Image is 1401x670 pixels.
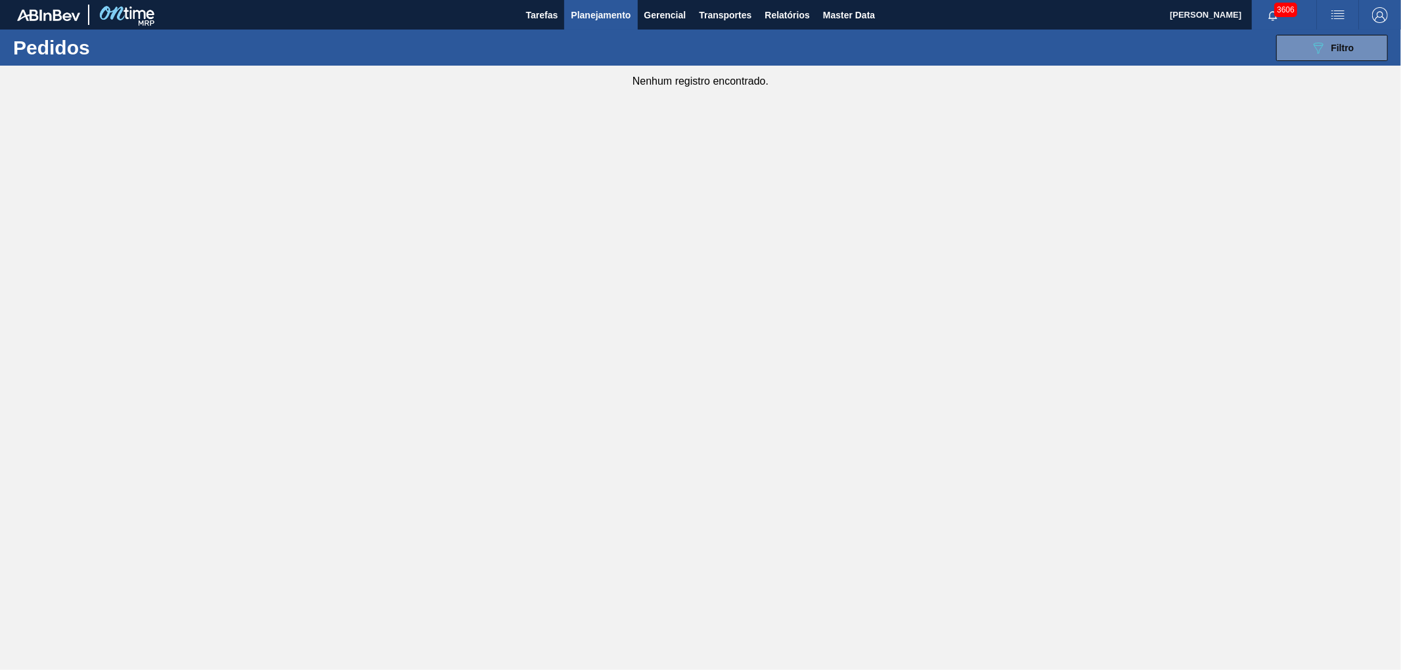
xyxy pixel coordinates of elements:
img: TNhmsLtSVTkK8tSr43FrP2fwEKptu5GPRR3wAAAABJRU5ErkJggg== [17,9,80,21]
img: userActions [1330,7,1346,23]
h1: Pedidos [13,40,213,55]
button: Notificações [1252,6,1294,24]
span: 3606 [1274,3,1297,17]
span: Transportes [699,7,751,23]
span: Master Data [823,7,875,23]
span: Gerencial [644,7,686,23]
button: Filtro [1276,35,1388,61]
span: Planejamento [571,7,631,23]
span: Filtro [1331,43,1354,53]
img: Logout [1372,7,1388,23]
span: Tarefas [526,7,558,23]
span: Relatórios [765,7,809,23]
